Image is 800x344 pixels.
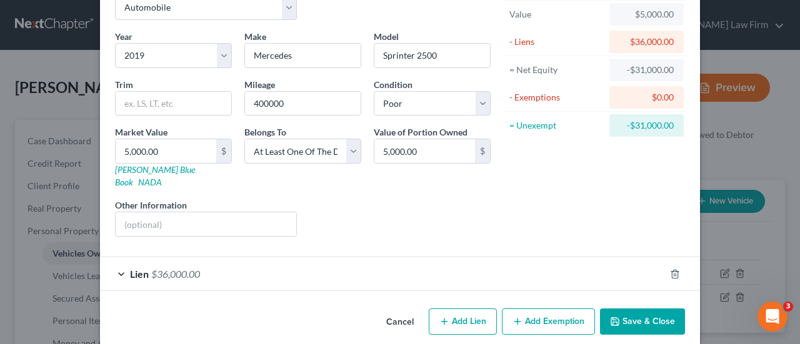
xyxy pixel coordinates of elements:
div: Value [509,8,604,21]
a: NADA [138,177,162,187]
div: - Liens [509,36,604,48]
label: Trim [115,78,133,91]
div: $ [475,139,490,163]
input: (optional) [116,212,296,236]
input: ex. Altima [374,44,490,67]
input: 0.00 [374,139,475,163]
div: -$31,000.00 [619,64,674,76]
div: - Exemptions [509,91,604,104]
label: Year [115,30,132,43]
button: Add Exemption [502,308,595,335]
button: Add Lien [429,308,497,335]
button: Save & Close [600,308,685,335]
div: = Unexempt [509,119,604,132]
span: 3 [783,302,793,312]
div: -$31,000.00 [619,119,674,132]
label: Value of Portion Owned [374,125,467,139]
label: Condition [374,78,412,91]
label: Other Information [115,199,187,212]
span: Lien [130,268,149,280]
div: $0.00 [619,91,674,104]
input: -- [245,92,361,115]
label: Mileage [244,78,275,91]
a: [PERSON_NAME] Blue Book [115,164,195,187]
button: Cancel [376,310,424,335]
span: $36,000.00 [151,268,200,280]
div: = Net Equity [509,64,604,76]
input: 0.00 [116,139,216,163]
label: Market Value [115,125,167,139]
input: ex. LS, LT, etc [116,92,231,115]
span: Belongs To [244,127,286,137]
label: Model [374,30,399,43]
input: ex. Nissan [245,44,361,67]
div: $ [216,139,231,163]
iframe: Intercom live chat [757,302,787,332]
div: $36,000.00 [619,36,674,48]
div: $5,000.00 [619,8,674,21]
span: Make [244,31,266,42]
